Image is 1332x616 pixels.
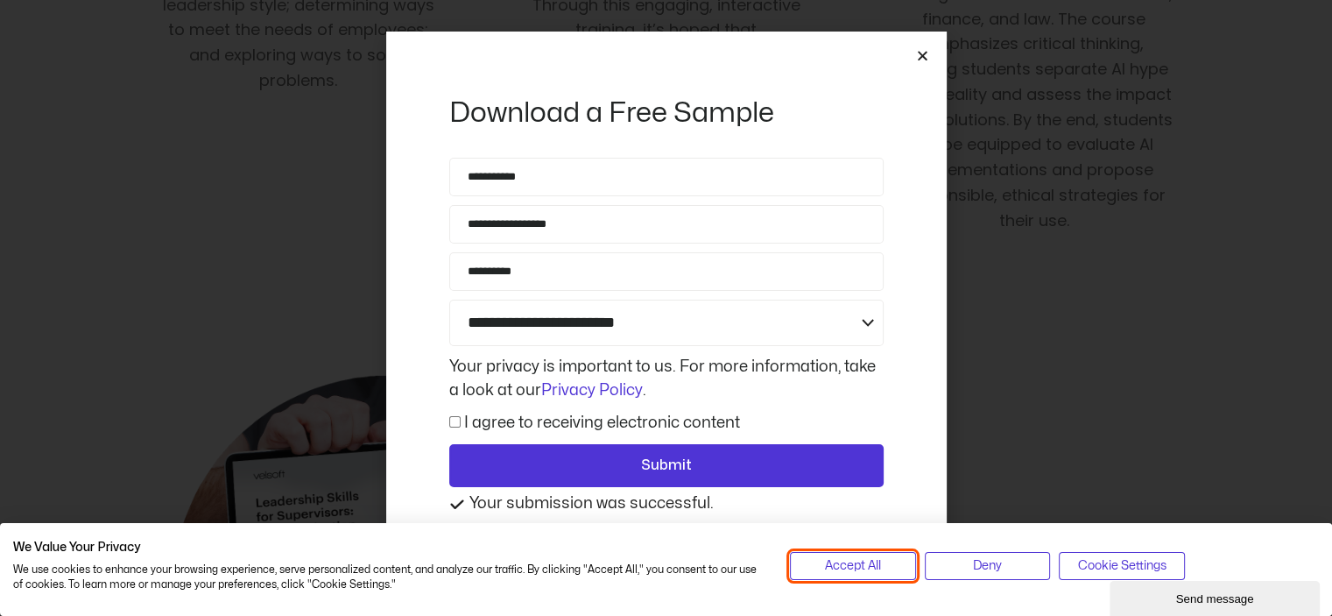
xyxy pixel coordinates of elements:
[445,355,888,402] div: Your privacy is important to us. For more information, take a look at our .
[1077,556,1166,576] span: Cookie Settings
[449,95,884,131] h2: Download a Free Sample
[13,540,764,556] h2: We Value Your Privacy
[925,552,1050,580] button: Deny all cookies
[464,415,740,430] label: I agree to receiving electronic content
[825,556,881,576] span: Accept All
[449,496,884,512] div: Your submission was successful.
[916,49,929,62] a: Close
[973,556,1002,576] span: Deny
[1059,552,1184,580] button: Adjust cookie preferences
[1110,577,1323,616] iframe: chat widget
[449,444,884,488] button: Submit
[790,552,915,580] button: Accept all cookies
[641,455,692,478] span: Submit
[13,563,764,592] p: We use cookies to enhance your browsing experience, serve personalized content, and analyze our t...
[541,383,643,398] a: Privacy Policy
